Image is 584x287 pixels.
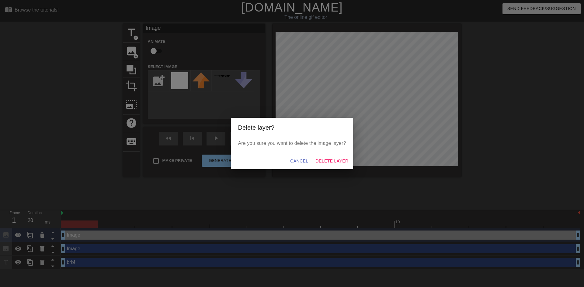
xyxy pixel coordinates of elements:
[238,140,346,147] p: Are you sure you want to delete the image layer?
[238,123,346,132] h2: Delete layer?
[290,157,308,165] span: Cancel
[313,155,351,167] button: Delete Layer
[315,157,348,165] span: Delete Layer
[288,155,311,167] button: Cancel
